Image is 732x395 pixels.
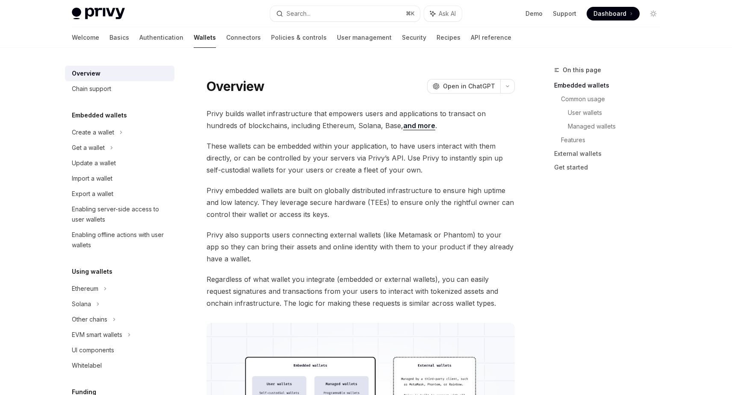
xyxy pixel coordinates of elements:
[554,161,667,174] a: Get started
[439,9,456,18] span: Ask AI
[471,27,511,48] a: API reference
[194,27,216,48] a: Wallets
[65,227,174,253] a: Enabling offline actions with user wallets
[72,230,169,250] div: Enabling offline actions with user wallets
[207,108,515,132] span: Privy builds wallet infrastructure that empowers users and applications to transact on hundreds o...
[587,7,640,20] a: Dashboard
[270,6,420,21] button: Search...⌘K
[525,9,543,18] a: Demo
[139,27,183,48] a: Authentication
[443,82,495,91] span: Open in ChatGPT
[554,147,667,161] a: External wallets
[226,27,261,48] a: Connectors
[65,155,174,171] a: Update a wallet
[65,342,174,358] a: UI components
[72,8,125,20] img: light logo
[72,189,113,199] div: Export a wallet
[65,171,174,186] a: Import a wallet
[65,202,174,227] a: Enabling server-side access to user wallets
[424,6,462,21] button: Ask AI
[554,79,667,92] a: Embedded wallets
[286,9,310,19] div: Search...
[72,127,114,138] div: Create a wallet
[207,79,264,94] h1: Overview
[437,27,460,48] a: Recipes
[427,79,500,94] button: Open in ChatGPT
[72,173,112,184] div: Import a wallet
[207,229,515,265] span: Privy also supports users connecting external wallets (like Metamask or Phantom) to your app so t...
[207,140,515,176] span: These wallets can be embedded within your application, to have users interact with them directly,...
[65,81,174,97] a: Chain support
[561,92,667,106] a: Common usage
[553,9,576,18] a: Support
[65,358,174,373] a: Whitelabel
[72,27,99,48] a: Welcome
[72,266,112,277] h5: Using wallets
[593,9,626,18] span: Dashboard
[271,27,327,48] a: Policies & controls
[72,68,100,79] div: Overview
[207,273,515,309] span: Regardless of what wallet you integrate (embedded or external wallets), you can easily request si...
[568,120,667,133] a: Managed wallets
[72,110,127,120] h5: Embedded wallets
[72,204,169,225] div: Enabling server-side access to user wallets
[561,133,667,147] a: Features
[646,7,660,20] button: Toggle dark mode
[65,66,174,81] a: Overview
[72,284,98,294] div: Ethereum
[72,360,102,371] div: Whitelabel
[72,84,111,94] div: Chain support
[72,158,116,168] div: Update a wallet
[72,314,107,325] div: Other chains
[72,143,105,153] div: Get a wallet
[337,27,392,48] a: User management
[402,27,426,48] a: Security
[72,330,122,340] div: EVM smart wallets
[406,10,415,17] span: ⌘ K
[72,299,91,309] div: Solana
[65,186,174,202] a: Export a wallet
[568,106,667,120] a: User wallets
[207,184,515,220] span: Privy embedded wallets are built on globally distributed infrastructure to ensure high uptime and...
[403,121,435,130] a: and more
[72,345,114,355] div: UI components
[109,27,129,48] a: Basics
[563,65,601,75] span: On this page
